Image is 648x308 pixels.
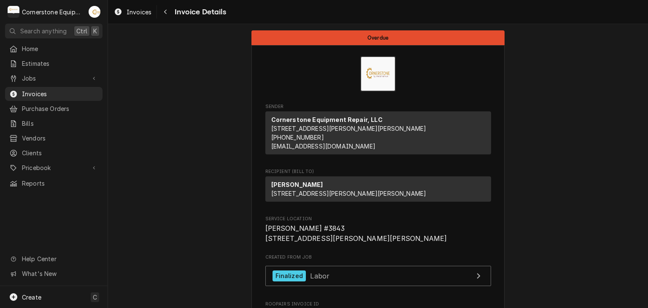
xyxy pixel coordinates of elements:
span: Bills [22,119,98,128]
a: Go to Jobs [5,71,103,85]
a: [EMAIL_ADDRESS][DOMAIN_NAME] [271,143,375,150]
span: Jobs [22,74,86,83]
span: Help Center [22,254,97,263]
span: K [93,27,97,35]
button: Search anythingCtrlK [5,24,103,38]
span: Overdue [367,35,389,41]
div: Cornerstone Equipment Repair, LLC [22,8,84,16]
div: C [8,6,19,18]
span: Reports [22,179,98,188]
div: Finalized [273,270,306,282]
strong: [PERSON_NAME] [271,181,323,188]
span: What's New [22,269,97,278]
a: Invoices [5,87,103,101]
div: Created From Job [265,254,491,290]
span: [STREET_ADDRESS][PERSON_NAME][PERSON_NAME] [271,190,427,197]
span: Sender [265,103,491,110]
div: Sender [265,111,491,158]
span: Recipient (Bill To) [265,168,491,175]
span: Vendors [22,134,98,143]
div: Invoice Recipient [265,168,491,205]
div: Recipient (Bill To) [265,176,491,205]
span: Create [22,294,41,301]
a: Reports [5,176,103,190]
span: Service Location [265,224,491,243]
a: Vendors [5,131,103,145]
a: Estimates [5,57,103,70]
span: [PERSON_NAME] #3843 [STREET_ADDRESS][PERSON_NAME][PERSON_NAME] [265,224,447,243]
a: Go to What's New [5,267,103,281]
span: Roopairs Invoice ID [265,301,491,308]
a: Invoices [111,5,155,19]
span: Estimates [22,59,98,68]
span: C [93,293,97,302]
span: Clients [22,149,98,157]
a: View Job [265,266,491,286]
span: Purchase Orders [22,104,98,113]
span: Created From Job [265,254,491,261]
strong: Cornerstone Equipment Repair, LLC [271,116,383,123]
img: Logo [360,56,396,92]
a: Go to Pricebook [5,161,103,175]
div: Sender [265,111,491,154]
span: Search anything [20,27,67,35]
span: [STREET_ADDRESS][PERSON_NAME][PERSON_NAME] [271,125,427,132]
div: Cornerstone Equipment Repair, LLC's Avatar [8,6,19,18]
span: Service Location [265,216,491,222]
a: Bills [5,116,103,130]
span: Invoices [127,8,151,16]
a: Home [5,42,103,56]
div: Invoice Sender [265,103,491,158]
span: Invoices [22,89,98,98]
a: Clients [5,146,103,160]
button: Navigate back [159,5,172,19]
div: Recipient (Bill To) [265,176,491,202]
a: [PHONE_NUMBER] [271,134,324,141]
span: Invoice Details [172,6,226,18]
div: AB [89,6,100,18]
a: Go to Help Center [5,252,103,266]
div: Andrew Buigues's Avatar [89,6,100,18]
span: Home [22,44,98,53]
div: Status [251,30,505,45]
span: Ctrl [76,27,87,35]
div: Service Location [265,216,491,244]
span: Pricebook [22,163,86,172]
span: Labor [310,271,329,280]
a: Purchase Orders [5,102,103,116]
